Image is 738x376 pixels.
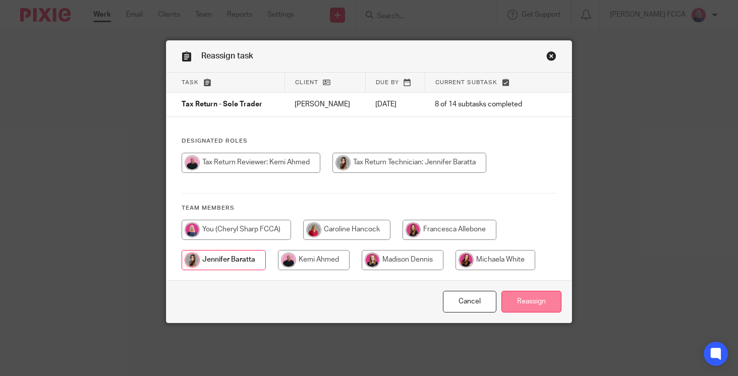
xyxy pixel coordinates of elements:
span: Current subtask [435,80,497,85]
p: [PERSON_NAME] [295,99,355,109]
span: Tax Return - Sole Trader [182,101,262,108]
span: Task [182,80,199,85]
span: Client [295,80,318,85]
input: Reassign [501,291,561,312]
td: 8 of 14 subtasks completed [425,93,539,117]
h4: Team members [182,204,556,212]
h4: Designated Roles [182,137,556,145]
p: [DATE] [375,99,415,109]
a: Close this dialog window [546,51,556,65]
span: Reassign task [201,52,253,60]
span: Due by [376,80,399,85]
a: Close this dialog window [443,291,496,312]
